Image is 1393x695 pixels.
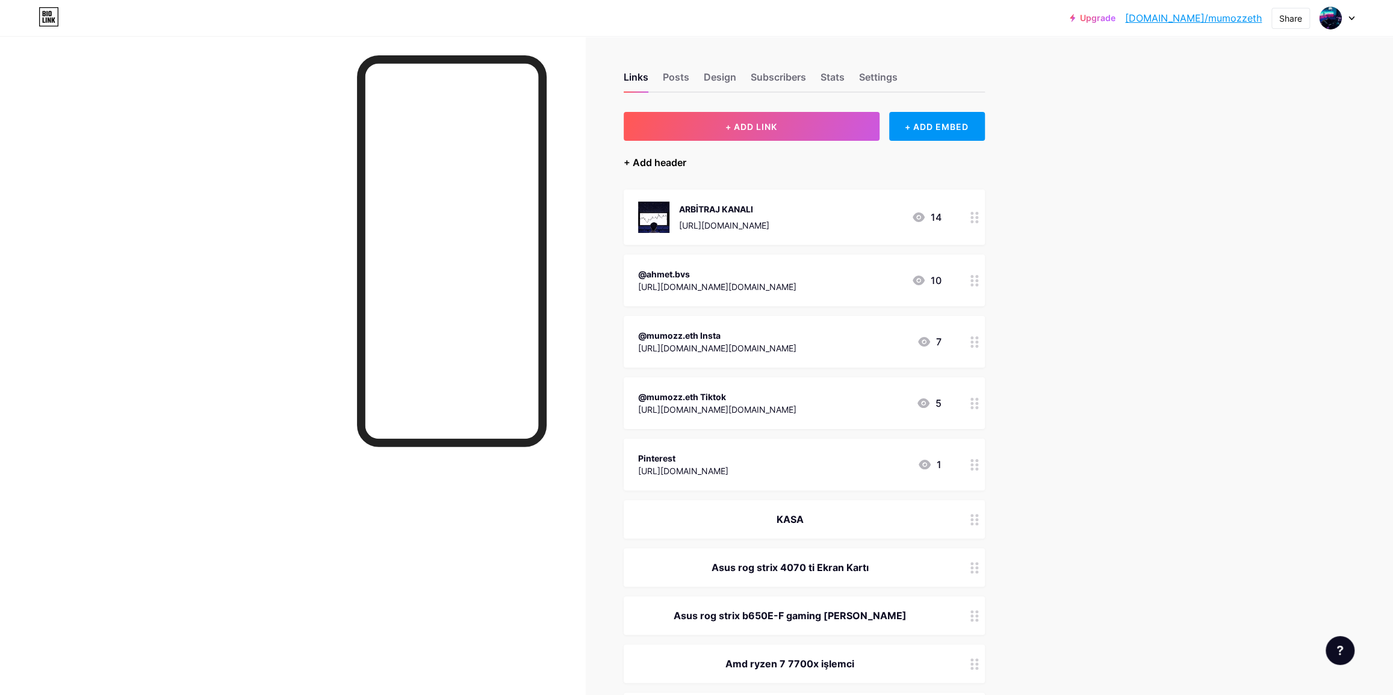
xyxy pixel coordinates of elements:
div: @mumozz.eth Tiktok [638,391,796,403]
div: + Add header [624,155,686,170]
div: Asus rog strix b650E-F gaming [PERSON_NAME] [638,608,942,623]
div: 1 [917,457,942,472]
img: ARBİTRAJ KANALI [638,202,669,233]
div: KASA [638,512,942,527]
div: Posts [663,70,689,91]
div: + ADD EMBED [889,112,985,141]
div: [URL][DOMAIN_NAME] [679,219,769,232]
div: [URL][DOMAIN_NAME] [638,465,728,477]
div: 7 [917,335,942,349]
span: + ADD LINK [725,122,777,132]
div: Links [624,70,648,91]
a: [DOMAIN_NAME]/mumozzeth [1125,11,1262,25]
div: [URL][DOMAIN_NAME][DOMAIN_NAME] [638,342,796,354]
div: ARBİTRAJ KANALI [679,203,769,215]
div: 14 [911,210,942,224]
div: @ahmet.bvs [638,268,796,280]
div: @mumozz.eth Insta [638,329,796,342]
div: Share [1279,12,1302,25]
div: 5 [916,396,942,410]
a: Upgrade [1070,13,1115,23]
div: [URL][DOMAIN_NAME][DOMAIN_NAME] [638,403,796,416]
div: [URL][DOMAIN_NAME][DOMAIN_NAME] [638,280,796,293]
div: Subscribers [751,70,806,91]
div: Amd ryzen 7 7700x işlemci [638,656,942,671]
div: Pinterest [638,452,728,465]
div: Stats [821,70,845,91]
div: Design [704,70,736,91]
div: Settings [859,70,898,91]
button: + ADD LINK [624,112,880,141]
div: Asus rog strix 4070 ti Ekran Kartı [638,560,942,575]
div: 10 [911,273,942,288]
img: mumozzeth [1319,7,1342,29]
